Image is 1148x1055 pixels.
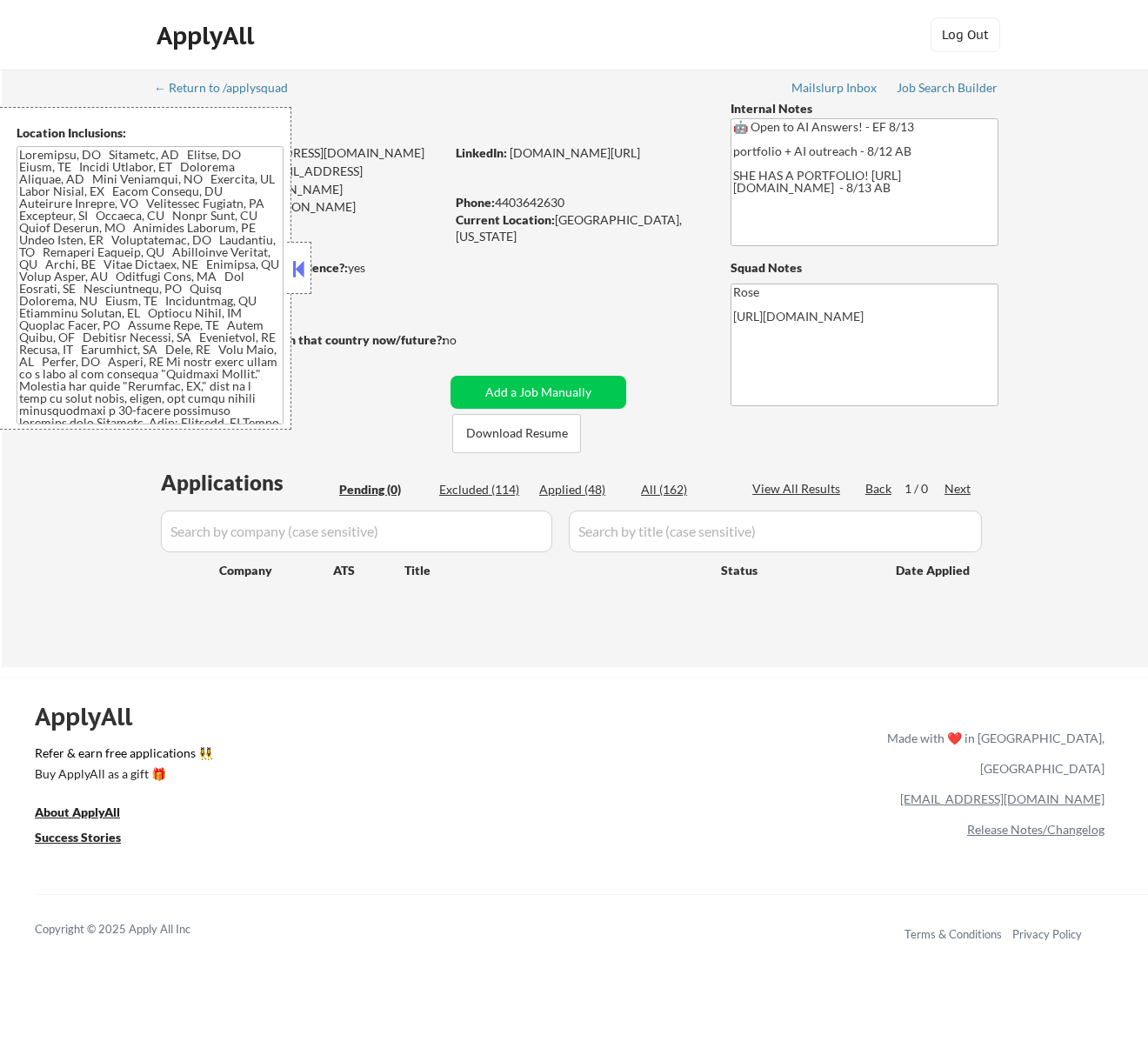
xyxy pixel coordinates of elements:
[721,554,871,585] div: Status
[539,481,626,498] div: Applied (48)
[752,480,845,497] div: View All Results
[452,414,581,453] button: Download Resume
[439,481,526,498] div: Excluded (114)
[456,212,555,227] strong: Current Location:
[35,768,209,780] div: Buy ApplyAll as a gift 🎁
[456,195,495,210] strong: Phone:
[931,17,1000,52] button: Log Out
[451,376,626,409] button: Add a Job Manually
[456,211,702,245] div: [GEOGRAPHIC_DATA], [US_STATE]
[944,480,972,497] div: Next
[641,481,728,498] div: All (162)
[865,480,893,497] div: Back
[35,765,209,787] a: Buy ApplyAll as a gift 🎁
[456,145,507,160] strong: LinkedIn:
[904,927,1002,941] a: Terms & Conditions
[35,804,144,825] a: About ApplyAll
[333,562,404,579] div: ATS
[904,480,944,497] div: 1 / 0
[443,331,492,349] div: no
[880,723,1105,784] div: Made with ❤️ in [GEOGRAPHIC_DATA], [GEOGRAPHIC_DATA]
[896,562,972,579] div: Date Applied
[161,472,333,493] div: Applications
[731,100,998,117] div: Internal Notes
[154,82,304,94] div: ← Return to /applysquad
[900,791,1105,806] a: [EMAIL_ADDRESS][DOMAIN_NAME]
[17,124,284,142] div: Location Inclusions:
[404,562,704,579] div: Title
[219,562,333,579] div: Company
[897,82,998,94] div: Job Search Builder
[35,921,235,938] div: Copyright © 2025 Apply All Inc
[456,194,702,211] div: 4403642630
[35,829,144,851] a: Success Stories
[791,82,878,94] div: Mailslurp Inbox
[1012,927,1082,941] a: Privacy Policy
[510,145,640,160] a: [DOMAIN_NAME][URL]
[35,702,152,731] div: ApplyAll
[967,822,1105,837] a: Release Notes/Changelog
[339,481,426,498] div: Pending (0)
[156,113,513,135] div: [PERSON_NAME]
[35,805,120,819] u: About ApplyAll
[157,21,259,50] div: ApplyAll
[897,81,998,98] a: Job Search Builder
[161,511,552,552] input: Search by company (case sensitive)
[791,81,878,98] a: Mailslurp Inbox
[731,259,998,277] div: Squad Notes
[569,511,982,552] input: Search by title (case sensitive)
[154,81,304,98] a: ← Return to /applysquad
[35,830,121,845] u: Success Stories
[35,747,524,765] a: Refer & earn free applications 👯‍♀️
